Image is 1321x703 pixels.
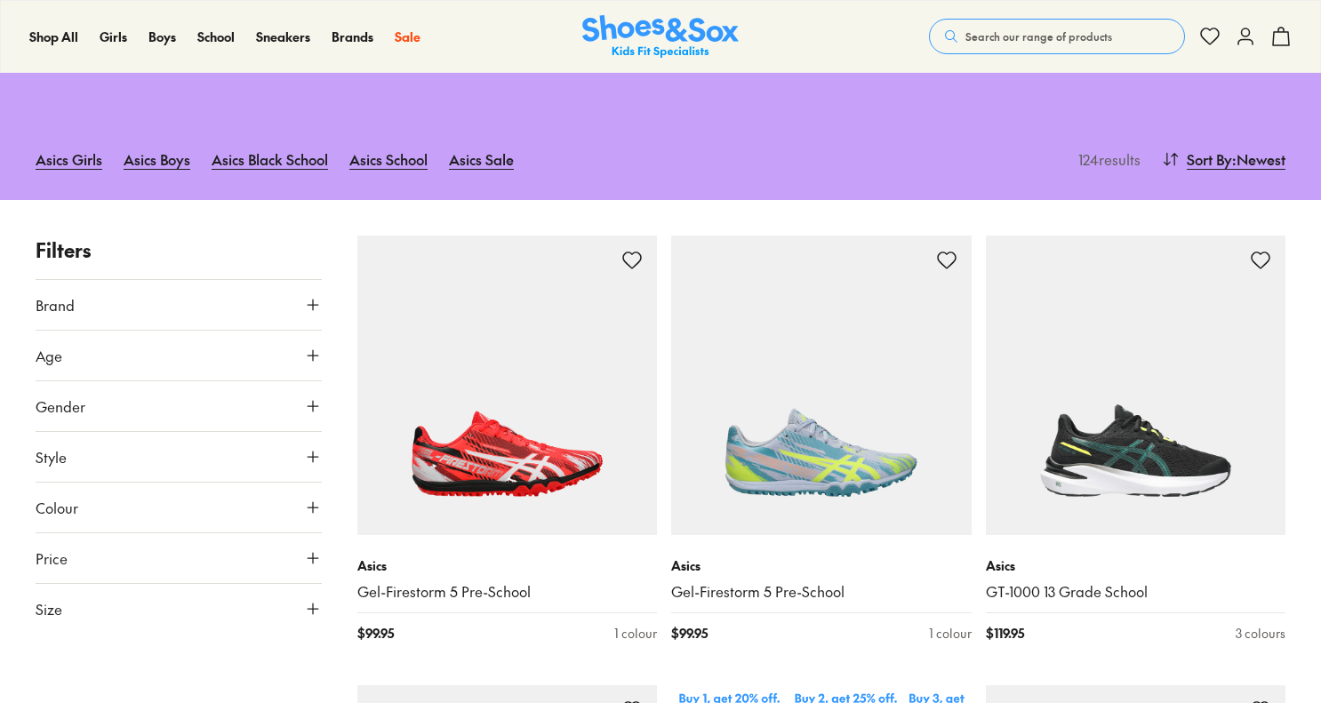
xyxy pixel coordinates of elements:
[349,140,428,179] a: Asics School
[965,28,1112,44] span: Search our range of products
[1236,624,1285,643] div: 3 colours
[100,28,127,45] span: Girls
[1232,148,1285,170] span: : Newest
[332,28,373,46] a: Brands
[29,28,78,45] span: Shop All
[671,556,972,575] p: Asics
[36,547,68,569] span: Price
[395,28,420,46] a: Sale
[148,28,176,45] span: Boys
[36,140,102,179] a: Asics Girls
[256,28,310,46] a: Sneakers
[986,582,1286,602] a: GT-1000 13 Grade School
[614,624,657,643] div: 1 colour
[36,331,322,380] button: Age
[986,556,1286,575] p: Asics
[100,28,127,46] a: Girls
[36,533,322,583] button: Price
[332,28,373,45] span: Brands
[36,584,322,634] button: Size
[36,446,67,467] span: Style
[36,236,322,265] p: Filters
[986,624,1024,643] span: $ 119.95
[36,483,322,532] button: Colour
[36,432,322,482] button: Style
[1071,148,1141,170] p: 124 results
[357,582,658,602] a: Gel-Firestorm 5 Pre-School
[36,395,85,417] span: Gender
[197,28,235,46] a: School
[395,28,420,45] span: Sale
[671,624,708,643] span: $ 99.95
[449,140,514,179] a: Asics Sale
[357,624,394,643] span: $ 99.95
[29,28,78,46] a: Shop All
[582,15,739,59] a: Shoes & Sox
[212,140,328,179] a: Asics Black School
[36,381,322,431] button: Gender
[197,28,235,45] span: School
[36,280,322,330] button: Brand
[582,15,739,59] img: SNS_Logo_Responsive.svg
[357,556,658,575] p: Asics
[1187,148,1232,170] span: Sort By
[124,140,190,179] a: Asics Boys
[36,294,75,316] span: Brand
[929,19,1185,54] button: Search our range of products
[36,345,62,366] span: Age
[36,598,62,619] span: Size
[929,624,972,643] div: 1 colour
[671,582,972,602] a: Gel-Firestorm 5 Pre-School
[36,497,78,518] span: Colour
[256,28,310,45] span: Sneakers
[148,28,176,46] a: Boys
[1162,140,1285,179] button: Sort By:Newest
